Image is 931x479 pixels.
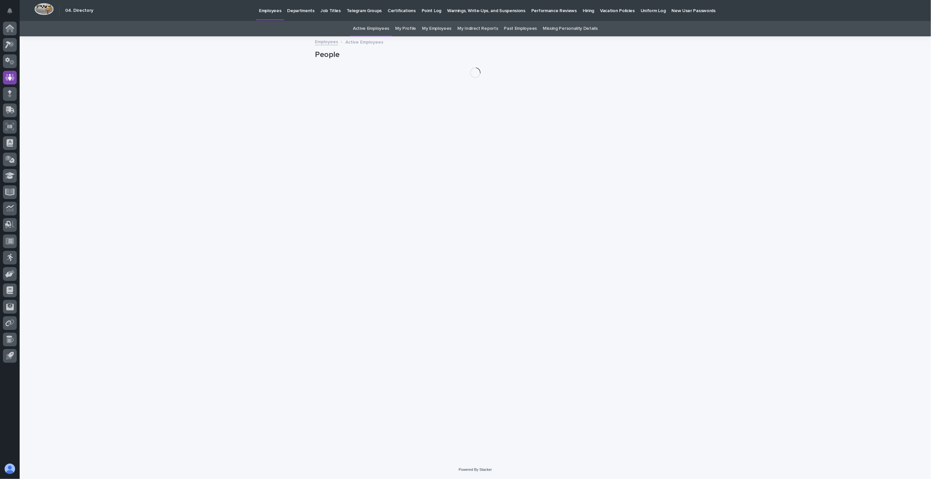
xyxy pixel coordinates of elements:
img: Workspace Logo [34,3,54,15]
button: Notifications [3,4,17,18]
a: Past Employees [504,21,537,36]
a: My Indirect Reports [457,21,498,36]
a: Powered By Stacker [459,468,492,471]
div: Notifications [8,8,17,18]
a: Employees [315,38,338,45]
a: My Employees [422,21,451,36]
a: My Profile [395,21,416,36]
a: Active Employees [353,21,389,36]
button: users-avatar [3,462,17,476]
p: Active Employees [345,38,383,45]
h2: 04. Directory [65,8,93,13]
a: Missing Personality Details [543,21,598,36]
h1: People [315,50,636,60]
